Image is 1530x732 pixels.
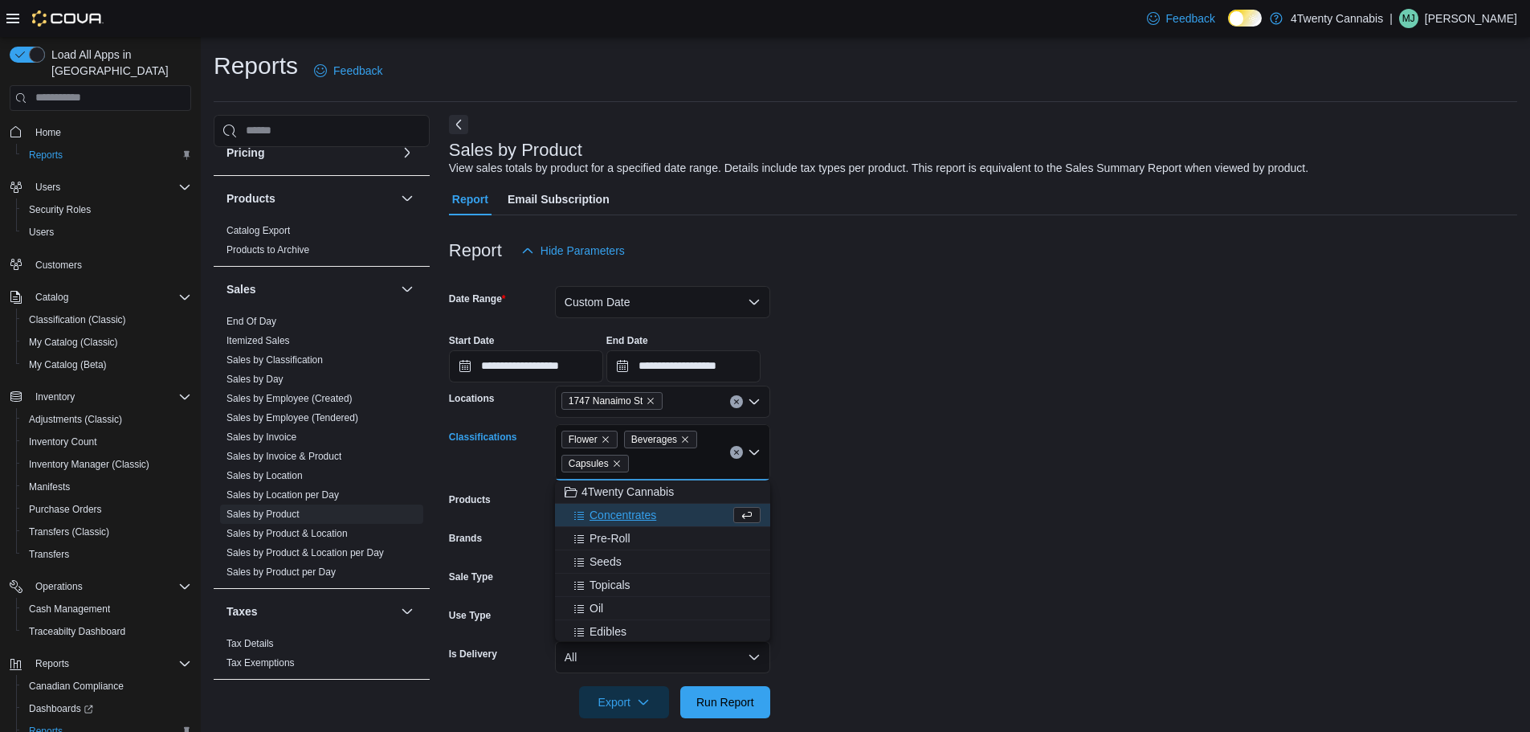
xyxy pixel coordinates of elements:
span: MJ [1402,9,1415,28]
span: Feedback [1166,10,1215,27]
a: Sales by Invoice [226,431,296,443]
a: Canadian Compliance [22,677,130,696]
span: Transfers [22,545,191,564]
a: Transfers [22,545,75,564]
label: Sale Type [449,570,493,583]
label: Brands [449,532,482,545]
span: Products to Archive [226,243,309,256]
button: All [555,641,770,673]
a: Purchase Orders [22,500,108,519]
div: Products [214,221,430,266]
button: Clear input [730,395,743,408]
a: Adjustments (Classic) [22,410,129,429]
a: Sales by Employee (Tendered) [226,412,358,423]
span: Pre-Roll [590,530,630,546]
a: Itemized Sales [226,335,290,346]
span: Dashboards [22,699,191,718]
span: My Catalog (Classic) [22,333,191,352]
span: Sales by Product & Location [226,527,348,540]
a: Sales by Product per Day [226,566,336,578]
span: Tax Exemptions [226,656,295,669]
span: Sales by Classification [226,354,323,366]
button: Remove Flower from selection in this group [601,435,610,444]
span: Reports [35,657,69,670]
span: Flower [569,431,598,448]
span: Customers [35,259,82,272]
button: Remove 1747 Nanaimo St from selection in this group [646,396,655,406]
a: Sales by Location per Day [226,489,339,501]
span: Catalog [29,288,191,307]
span: Sales by Product & Location per Day [226,546,384,559]
button: Inventory Manager (Classic) [16,453,198,476]
span: End Of Day [226,315,276,328]
span: Cash Management [29,603,110,615]
button: Products [398,189,417,208]
a: Security Roles [22,200,97,219]
span: Edibles [590,624,626,640]
button: Clear input [730,446,743,459]
span: Sales by Employee (Tendered) [226,411,358,424]
a: Products to Archive [226,244,309,256]
span: Adjustments (Classic) [29,413,122,426]
span: Sales by Location [226,469,303,482]
span: Inventory Manager (Classic) [22,455,191,474]
h3: Sales by Product [449,141,582,160]
h3: Report [449,241,502,260]
span: Flower [561,431,618,448]
span: Users [29,226,54,239]
span: Canadian Compliance [29,680,124,693]
span: Beverages [631,431,677,448]
span: Operations [29,577,191,596]
label: Locations [449,392,495,405]
span: Adjustments (Classic) [22,410,191,429]
h3: Products [226,190,275,207]
a: Sales by Classification [226,354,323,366]
button: Canadian Compliance [16,675,198,697]
button: Traceabilty Dashboard [16,620,198,643]
span: Traceabilty Dashboard [22,622,191,641]
a: Traceabilty Dashboard [22,622,132,641]
span: Security Roles [22,200,191,219]
span: Customers [29,255,191,275]
span: Sales by Day [226,373,284,386]
span: Manifests [22,477,191,497]
button: Sales [398,280,417,299]
span: Security Roles [29,203,91,216]
button: Export [579,686,669,718]
input: Press the down key to open a popover containing a calendar. [606,350,761,382]
span: Topicals [590,577,630,593]
button: Seeds [555,550,770,574]
span: Classification (Classic) [22,310,191,329]
span: Inventory [35,391,75,403]
button: Sales [226,281,394,297]
span: Inventory Count [22,432,191,452]
button: Home [3,121,198,144]
button: Hide Parameters [515,235,631,267]
button: My Catalog (Beta) [16,354,198,376]
p: [PERSON_NAME] [1425,9,1517,28]
span: Beverages [624,431,697,448]
a: Feedback [308,55,389,87]
a: Feedback [1140,2,1222,35]
span: Inventory Manager (Classic) [29,458,149,471]
a: Catalog Export [226,225,290,236]
button: Transfers [16,543,198,566]
span: Itemized Sales [226,334,290,347]
button: Customers [3,253,198,276]
a: Manifests [22,477,76,497]
span: My Catalog (Beta) [29,358,107,371]
button: Reports [29,654,75,673]
button: Close list of options [748,446,761,459]
div: Taxes [214,634,430,679]
a: Sales by Employee (Created) [226,393,353,404]
a: Sales by Product [226,509,300,520]
span: Reports [29,654,191,673]
button: Transfers (Classic) [16,521,198,543]
button: Products [226,190,394,207]
span: Traceabilty Dashboard [29,625,125,638]
button: 4Twenty Cannabis [555,481,770,504]
span: Operations [35,580,83,593]
span: Sales by Invoice & Product [226,450,341,463]
label: Start Date [449,334,495,347]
